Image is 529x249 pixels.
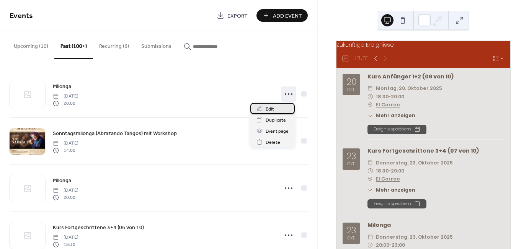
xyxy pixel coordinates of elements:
[346,226,356,235] div: 23
[367,233,373,241] div: ​
[367,159,373,167] div: ​
[347,88,355,92] div: Okt.
[376,187,415,194] span: Mehr anzeigen
[54,31,93,59] button: Past (100+)
[367,221,504,229] div: Milonga
[211,9,253,22] a: Export
[93,31,135,58] button: Recurring (6)
[376,241,389,249] span: 20:00
[256,9,308,22] button: Add Event
[389,167,391,175] span: -
[53,130,177,138] span: Sonntagsmilonga (Abrazando Tangos) mit Workshop
[376,84,442,92] span: Montag, 20. Oktober 2025
[227,12,248,20] span: Export
[367,187,373,194] div: ​
[376,233,453,241] span: Donnerstag, 23. Oktober 2025
[367,199,426,208] button: Ereignis speichern
[367,73,504,81] div: Kurs Anfänger 1+2 (06 von 10)
[53,176,71,185] a: Milonga
[389,93,391,101] span: -
[367,167,373,175] div: ​
[53,224,144,232] span: Kurs Fortgeschrittene 3+4 (06 von 10)
[53,93,78,100] span: [DATE]
[376,167,389,175] span: 18:30
[367,112,373,119] div: ​
[53,147,78,154] span: 14:00
[266,127,289,135] span: Event page
[10,8,33,23] span: Events
[391,167,404,175] span: 20:00
[53,223,144,232] a: Kurs Fortgeschrittene 3+4 (06 von 10)
[53,234,78,241] span: [DATE]
[392,241,405,249] span: 23:00
[376,93,389,101] span: 18:30
[367,101,373,109] div: ​
[367,93,373,101] div: ​
[367,147,504,155] div: Kurs Fortgeschrittene 3+4 (07 von 10)
[53,194,78,201] span: 20:00
[135,31,178,58] button: Submissions
[53,140,78,147] span: [DATE]
[336,41,510,49] div: Zukünftige Ereignisse
[266,138,280,146] span: Delete
[346,152,356,161] div: 23
[347,236,355,240] div: Okt.
[376,101,400,109] a: El Correo
[367,241,373,249] div: ​
[367,125,426,134] button: Ereignis speichern
[8,31,54,58] button: Upcoming (10)
[367,84,373,92] div: ​
[53,100,78,107] span: 20:00
[376,112,415,119] span: Mehr anzeigen
[376,175,400,183] a: El Correo
[53,129,177,138] a: Sonntagsmilonga (Abrazando Tangos) mit Workshop
[391,93,404,101] span: 20:00
[367,175,373,183] div: ​
[273,12,302,20] span: Add Event
[53,83,71,91] span: Milonga
[347,162,355,166] div: Okt.
[53,187,78,194] span: [DATE]
[53,177,71,185] span: Milonga
[53,82,71,91] a: Milonga
[367,112,415,119] button: ​Mehr anzeigen
[389,241,392,249] span: -
[266,105,274,113] span: Edit
[376,159,453,167] span: Donnerstag, 23. Oktober 2025
[367,187,415,194] button: ​Mehr anzeigen
[346,78,356,86] div: 20
[53,241,78,248] span: 18:30
[266,116,286,124] span: Duplicate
